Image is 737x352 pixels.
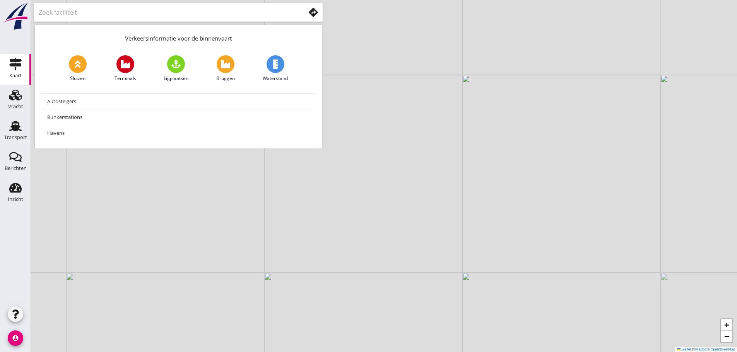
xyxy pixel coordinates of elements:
a: Ligplaatsen [164,55,188,82]
span: Ligplaatsen [164,75,188,82]
a: Leaflet [677,347,691,351]
div: Bunkerstations [47,112,310,122]
div: Autosteigers [47,97,310,106]
i: account_circle [8,330,23,346]
div: Inzicht [8,197,23,202]
div: Transport [4,135,27,140]
img: logo-small.a267ee39.svg [2,2,29,31]
div: Havens [47,128,310,138]
div: © © [675,347,737,352]
span: Terminals [115,75,136,82]
a: Terminals [115,55,136,82]
span: + [724,320,729,330]
div: Vracht [8,104,23,109]
a: OpenStreetMap [710,347,735,351]
a: Sluizen [69,55,87,82]
div: Kaart [9,73,22,78]
div: Berichten [5,166,27,171]
a: Zoom in [721,319,732,331]
span: Waterstand [263,75,288,82]
a: Bruggen [216,55,235,82]
div: Verkeersinformatie voor de binnenvaart [35,25,322,49]
a: Mapbox [696,347,708,351]
span: − [724,332,729,341]
a: Waterstand [263,55,288,82]
a: Zoom out [721,331,732,342]
span: Sluizen [70,75,85,82]
input: Zoek faciliteit [39,6,294,19]
span: Bruggen [216,75,235,82]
